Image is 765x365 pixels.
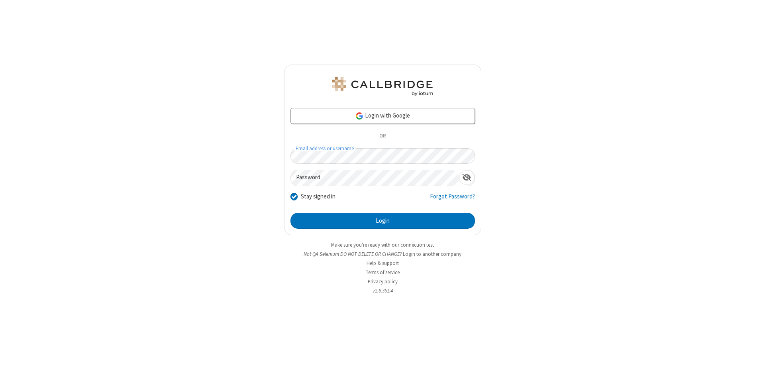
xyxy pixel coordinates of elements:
div: Show password [459,170,475,185]
li: v2.6.351.4 [284,287,481,294]
a: Make sure you're ready with our connection test [331,241,434,248]
input: Email address or username [290,148,475,164]
span: OR [376,131,389,142]
a: Login with Google [290,108,475,124]
button: Login [290,213,475,229]
img: QA Selenium DO NOT DELETE OR CHANGE [331,77,434,96]
a: Privacy policy [368,278,398,285]
li: Not QA Selenium DO NOT DELETE OR CHANGE? [284,250,481,258]
a: Terms of service [366,269,400,276]
a: Forgot Password? [430,192,475,207]
input: Password [291,170,459,186]
img: google-icon.png [355,112,364,120]
a: Help & support [367,260,399,267]
label: Stay signed in [301,192,335,201]
button: Login to another company [403,250,461,258]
